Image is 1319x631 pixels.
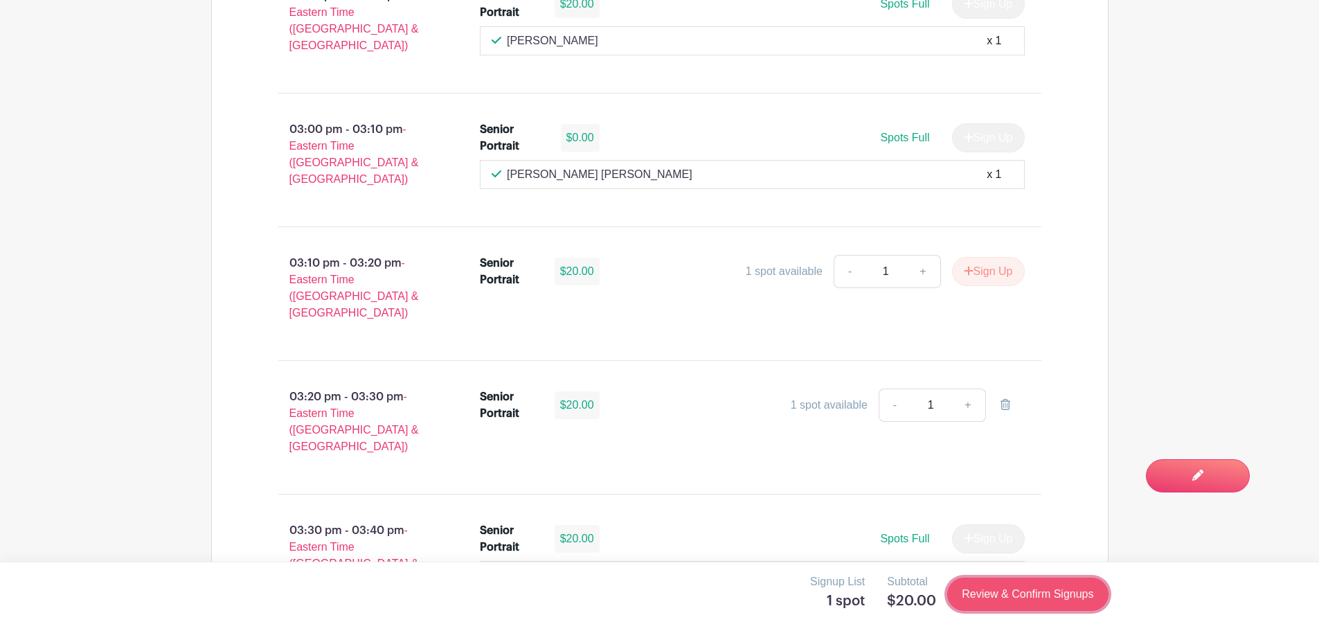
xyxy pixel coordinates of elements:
div: Senior Portrait [480,121,544,154]
div: Senior Portrait [480,255,538,288]
div: 1 spot available [791,397,868,414]
span: - Eastern Time ([GEOGRAPHIC_DATA] & [GEOGRAPHIC_DATA]) [289,257,419,319]
p: 03:20 pm - 03:30 pm [256,383,458,461]
a: - [879,389,910,422]
p: Signup List [810,574,865,590]
p: [PERSON_NAME] [PERSON_NAME] [507,166,692,183]
p: 03:10 pm - 03:20 pm [256,249,458,327]
div: $20.00 [555,525,600,553]
div: Senior Portrait [480,389,538,422]
span: Spots Full [880,132,929,143]
div: $20.00 [555,391,600,419]
div: $0.00 [561,124,600,152]
p: 03:00 pm - 03:10 pm [256,116,458,193]
a: - [834,255,865,288]
div: x 1 [987,166,1001,183]
h5: $20.00 [887,593,936,610]
p: Subtotal [887,574,936,590]
p: [PERSON_NAME] [507,33,598,49]
a: Review & Confirm Signups [947,578,1108,611]
span: Spots Full [880,533,929,544]
a: + [906,255,940,288]
p: 03:30 pm - 03:40 pm [256,517,458,594]
div: x 1 [987,33,1001,49]
span: - Eastern Time ([GEOGRAPHIC_DATA] & [GEOGRAPHIC_DATA]) [289,391,419,452]
div: $20.00 [555,258,600,285]
span: - Eastern Time ([GEOGRAPHIC_DATA] & [GEOGRAPHIC_DATA]) [289,123,419,185]
button: Sign Up [952,257,1025,286]
div: Senior Portrait [480,522,538,556]
a: + [951,389,985,422]
h5: 1 spot [810,593,865,610]
div: 1 spot available [746,263,823,280]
